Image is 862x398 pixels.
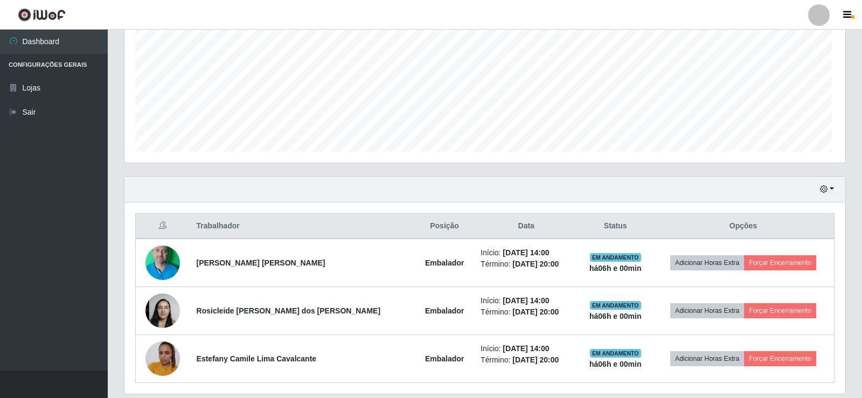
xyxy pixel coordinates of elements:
strong: Estefany Camile Lima Cavalcante [197,354,317,363]
strong: há 06 h e 00 min [589,312,642,320]
li: Início: [481,247,572,259]
strong: Rosicleide [PERSON_NAME] dos [PERSON_NAME] [197,306,381,315]
th: Status [578,214,652,239]
span: EM ANDAMENTO [590,301,641,310]
button: Forçar Encerramento [744,351,816,366]
th: Data [474,214,578,239]
img: CoreUI Logo [18,8,66,22]
img: 1746665435816.jpeg [145,336,180,381]
strong: há 06 h e 00 min [589,264,642,273]
button: Adicionar Horas Extra [670,351,744,366]
time: [DATE] 20:00 [512,308,559,316]
li: Início: [481,295,572,306]
span: EM ANDAMENTO [590,349,641,358]
th: Posição [415,214,474,239]
time: [DATE] 20:00 [512,355,559,364]
time: [DATE] 20:00 [512,260,559,268]
button: Forçar Encerramento [744,303,816,318]
li: Início: [481,343,572,354]
strong: [PERSON_NAME] [PERSON_NAME] [197,259,325,267]
img: 1736472567092.jpeg [145,288,180,333]
img: 1705343377137.jpeg [145,225,180,301]
strong: há 06 h e 00 min [589,360,642,368]
strong: Embalador [425,306,464,315]
th: Opções [652,214,834,239]
th: Trabalhador [190,214,415,239]
button: Adicionar Horas Extra [670,255,744,270]
li: Término: [481,354,572,366]
li: Término: [481,306,572,318]
time: [DATE] 14:00 [503,296,549,305]
strong: Embalador [425,259,464,267]
strong: Embalador [425,354,464,363]
span: EM ANDAMENTO [590,253,641,262]
button: Adicionar Horas Extra [670,303,744,318]
button: Forçar Encerramento [744,255,816,270]
time: [DATE] 14:00 [503,248,549,257]
time: [DATE] 14:00 [503,344,549,353]
li: Término: [481,259,572,270]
